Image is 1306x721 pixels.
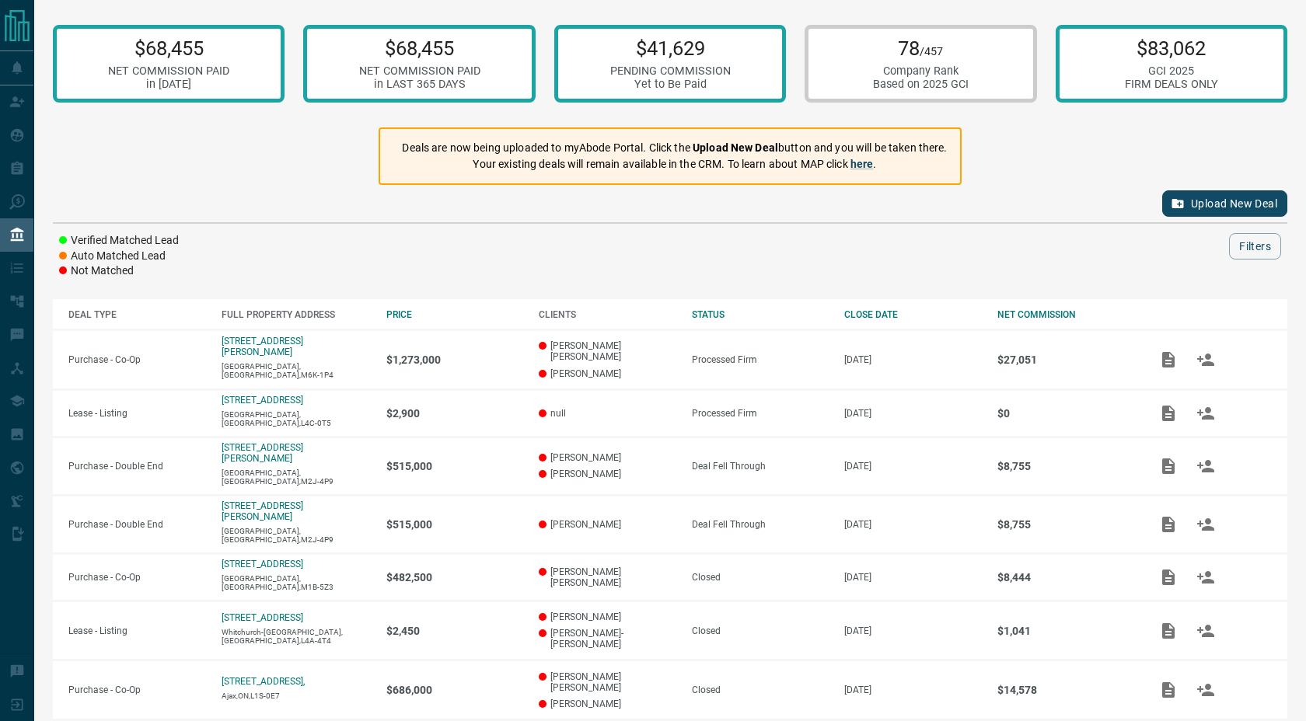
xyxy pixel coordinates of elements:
[539,309,676,320] div: CLIENTS
[402,156,947,172] p: Your existing deals will remain available in the CRM. To learn about MAP click .
[1150,407,1187,418] span: Add / View Documents
[386,518,524,531] p: $515,000
[610,78,731,91] div: Yet to Be Paid
[844,684,982,695] p: [DATE]
[108,37,229,60] p: $68,455
[386,625,524,637] p: $2,450
[1125,37,1218,60] p: $83,062
[59,263,179,279] li: Not Matched
[873,37,969,60] p: 78
[59,249,179,264] li: Auto Matched Lead
[1125,64,1218,78] div: GCI 2025
[610,64,731,78] div: PENDING COMMISSION
[222,395,303,406] a: [STREET_ADDRESS]
[873,78,969,91] div: Based on 2025 GCI
[539,671,676,693] p: [PERSON_NAME] [PERSON_NAME]
[222,309,371,320] div: FULL PROPERTY ADDRESS
[386,460,524,472] p: $515,000
[692,408,829,419] div: Processed Firm
[693,141,778,154] strong: Upload New Deal
[844,519,982,530] p: [DATE]
[1187,460,1224,471] span: Match Clients
[386,354,524,366] p: $1,273,000
[692,572,829,583] div: Closed
[222,574,371,591] p: [GEOGRAPHIC_DATA],[GEOGRAPHIC_DATA],M1B-5Z3
[68,572,206,583] p: Purchase - Co-Op
[539,628,676,650] p: [PERSON_NAME]-[PERSON_NAME]
[68,519,206,530] p: Purchase - Double End
[359,78,480,91] div: in LAST 365 DAYS
[539,368,676,379] p: [PERSON_NAME]
[1187,625,1224,636] span: Match Clients
[844,461,982,472] p: [DATE]
[997,354,1135,366] p: $27,051
[539,468,676,479] p: [PERSON_NAME]
[920,45,943,58] span: /457
[1150,460,1187,471] span: Add / View Documents
[1187,571,1224,582] span: Match Clients
[59,233,179,249] li: Verified Matched Lead
[68,408,206,419] p: Lease - Listing
[539,519,676,530] p: [PERSON_NAME]
[1187,684,1224,695] span: Match Clients
[222,527,371,544] p: [GEOGRAPHIC_DATA],[GEOGRAPHIC_DATA],M2J-4P9
[692,461,829,472] div: Deal Fell Through
[386,571,524,583] p: $482,500
[997,407,1135,420] p: $0
[386,309,524,320] div: PRICE
[850,158,874,170] a: here
[222,612,303,623] a: [STREET_ADDRESS]
[692,354,829,365] div: Processed Firm
[68,461,206,472] p: Purchase - Double End
[359,64,480,78] div: NET COMMISSION PAID
[692,684,829,695] div: Closed
[108,78,229,91] div: in [DATE]
[222,676,305,687] a: [STREET_ADDRESS],
[1187,407,1224,418] span: Match Clients
[844,572,982,583] p: [DATE]
[1229,233,1281,259] button: Filters
[844,625,982,636] p: [DATE]
[222,628,371,645] p: Whitchurch-[GEOGRAPHIC_DATA],[GEOGRAPHIC_DATA],L4A-4T4
[222,362,371,379] p: [GEOGRAPHIC_DATA],[GEOGRAPHIC_DATA],M6K-1P4
[844,354,982,365] p: [DATE]
[1150,354,1187,364] span: Add / View Documents
[222,559,303,569] a: [STREET_ADDRESS]
[997,571,1135,583] p: $8,444
[68,625,206,636] p: Lease - Listing
[222,442,303,464] a: [STREET_ADDRESS][PERSON_NAME]
[222,500,303,522] a: [STREET_ADDRESS][PERSON_NAME]
[402,140,947,156] p: Deals are now being uploaded to myAbode Portal. Click the button and you will be taken there.
[1187,354,1224,364] span: Match Clients
[68,309,206,320] div: DEAL TYPE
[222,336,303,357] a: [STREET_ADDRESS][PERSON_NAME]
[844,408,982,419] p: [DATE]
[539,566,676,588] p: [PERSON_NAME] [PERSON_NAME]
[539,340,676,362] p: [PERSON_NAME] [PERSON_NAME]
[359,37,480,60] p: $68,455
[1187,518,1224,529] span: Match Clients
[108,64,229,78] div: NET COMMISSION PAID
[844,309,982,320] div: CLOSE DATE
[997,684,1135,696] p: $14,578
[1150,571,1187,582] span: Add / View Documents
[692,309,829,320] div: STATUS
[873,64,969,78] div: Company Rank
[539,611,676,622] p: [PERSON_NAME]
[386,407,524,420] p: $2,900
[1150,518,1187,529] span: Add / View Documents
[1150,684,1187,695] span: Add / View Documents
[222,410,371,427] p: [GEOGRAPHIC_DATA],[GEOGRAPHIC_DATA],L4C-0T5
[692,519,829,530] div: Deal Fell Through
[222,468,371,486] p: [GEOGRAPHIC_DATA],[GEOGRAPHIC_DATA],M2J-4P9
[997,460,1135,472] p: $8,755
[539,452,676,463] p: [PERSON_NAME]
[692,625,829,636] div: Closed
[610,37,731,60] p: $41,629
